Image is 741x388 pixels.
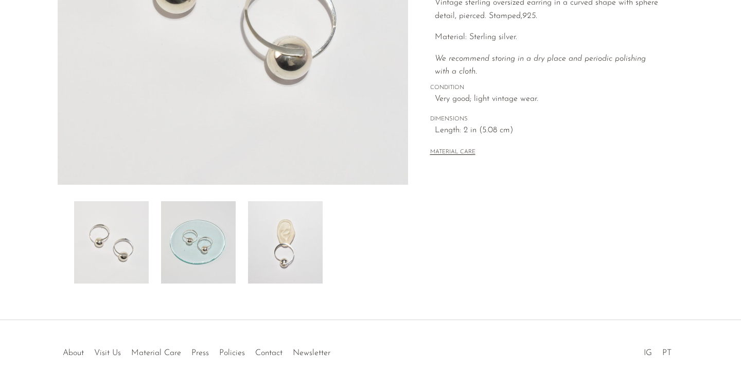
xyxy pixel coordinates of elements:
[58,341,336,360] ul: Quick links
[219,349,245,357] a: Policies
[662,349,672,357] a: PT
[255,349,283,357] a: Contact
[435,55,646,76] i: We recommend storing in a dry place and periodic polishing with a cloth.
[131,349,181,357] a: Material Care
[644,349,652,357] a: IG
[522,12,537,20] em: 925.
[435,31,662,44] p: Material: Sterling silver.
[161,201,236,284] img: Curved Sphere Statement Earrings
[191,349,209,357] a: Press
[248,201,323,284] img: Curved Sphere Statement Earrings
[63,349,84,357] a: About
[94,349,121,357] a: Visit Us
[435,93,662,106] span: Very good; light vintage wear.
[435,124,662,137] span: Length: 2 in (5.08 cm)
[430,149,475,156] button: MATERIAL CARE
[430,83,662,93] span: CONDITION
[639,341,677,360] ul: Social Medias
[74,201,149,284] img: Curved Sphere Statement Earrings
[430,115,662,124] span: DIMENSIONS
